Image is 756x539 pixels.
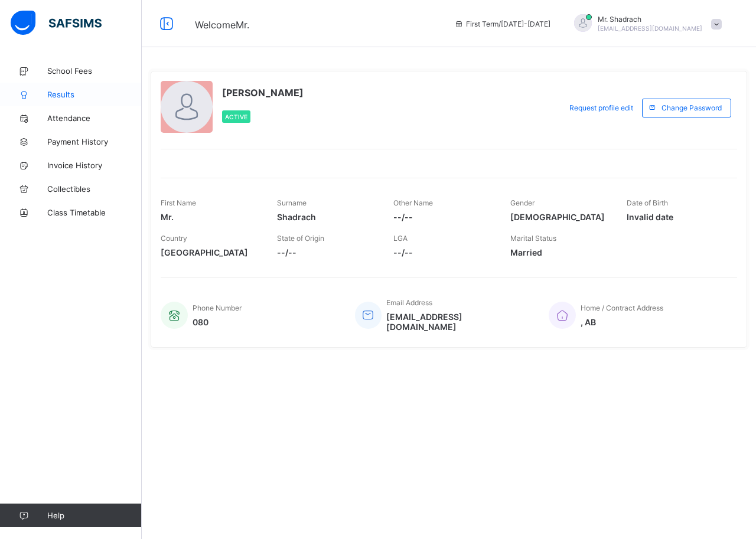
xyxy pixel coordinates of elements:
[193,317,242,327] span: 080
[47,161,142,170] span: Invoice History
[454,19,550,28] span: session/term information
[393,198,433,207] span: Other Name
[11,11,102,35] img: safsims
[277,234,324,243] span: State of Origin
[161,212,259,222] span: Mr.
[393,212,492,222] span: --/--
[709,498,744,533] button: Open asap
[393,247,492,257] span: --/--
[510,212,609,222] span: [DEMOGRAPHIC_DATA]
[386,312,531,332] span: [EMAIL_ADDRESS][DOMAIN_NAME]
[47,511,141,520] span: Help
[627,198,668,207] span: Date of Birth
[581,317,663,327] span: , AB
[161,247,259,257] span: [GEOGRAPHIC_DATA]
[386,298,432,307] span: Email Address
[581,303,663,312] span: Home / Contract Address
[47,137,142,146] span: Payment History
[510,247,609,257] span: Married
[598,25,702,32] span: [EMAIL_ADDRESS][DOMAIN_NAME]
[627,212,725,222] span: Invalid date
[277,212,376,222] span: Shadrach
[562,14,728,34] div: Mr.Shadrach
[47,184,142,194] span: Collectibles
[195,19,249,31] span: Welcome Mr.
[193,303,242,312] span: Phone Number
[569,103,633,112] span: Request profile edit
[225,113,247,120] span: Active
[47,90,142,99] span: Results
[510,198,535,207] span: Gender
[598,15,702,24] span: Mr. Shadrach
[47,66,142,76] span: School Fees
[277,247,376,257] span: --/--
[47,208,142,217] span: Class Timetable
[393,234,408,243] span: LGA
[47,113,142,123] span: Attendance
[222,87,304,99] span: [PERSON_NAME]
[161,234,187,243] span: Country
[661,103,722,112] span: Change Password
[277,198,307,207] span: Surname
[510,234,556,243] span: Marital Status
[161,198,196,207] span: First Name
